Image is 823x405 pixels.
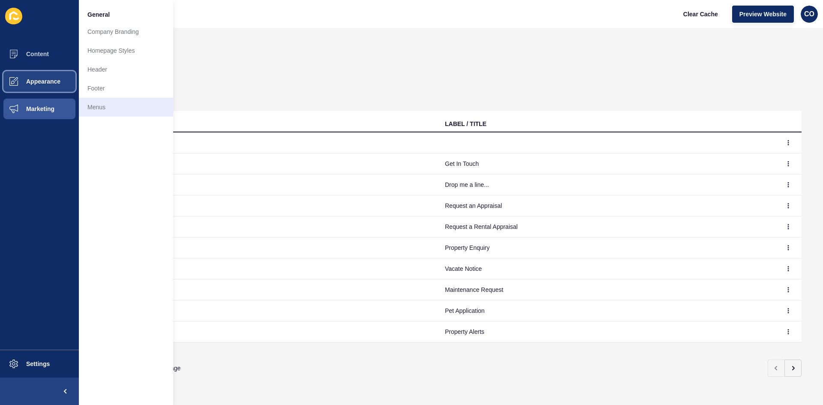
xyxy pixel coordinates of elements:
span: Preview Website [739,10,787,18]
span: General [87,10,110,19]
td: Request a Rental Appraisal [438,216,776,237]
td: Pet Application [100,300,438,321]
a: Menus [79,98,173,117]
td: Vacate Notice [438,258,776,279]
td: Request an Appraisal [438,195,776,216]
td: Property Alerts [438,321,776,342]
a: Homepage Styles [79,41,173,60]
td: Agent Contact [100,174,438,195]
a: Company Branding [79,22,173,41]
button: Clear Cache [676,6,725,23]
td: Get In Touch [438,153,776,174]
span: Clear Cache [683,10,718,18]
a: Footer [79,79,173,98]
button: Preview Website [732,6,794,23]
td: Property Enquiry [438,237,776,258]
td: Contact Form [100,132,438,153]
td: Rental Appraisal [100,216,438,237]
td: Drop me a line... [438,174,776,195]
td: Agency contact [100,153,438,174]
td: Property Enquiry [100,237,438,258]
td: Sales/Market Appraisal [100,195,438,216]
td: Maintenance Request [438,279,776,300]
td: Maintenance Request [100,279,438,300]
td: Vacate Notice [100,258,438,279]
h1: Forms [100,49,802,61]
td: Property Alerts [100,321,438,342]
div: LABEL / TITLE [445,120,487,128]
td: Pet Application [438,300,776,321]
a: Header [79,60,173,79]
span: CO [804,10,814,18]
p: Create/edit forms [100,61,802,80]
